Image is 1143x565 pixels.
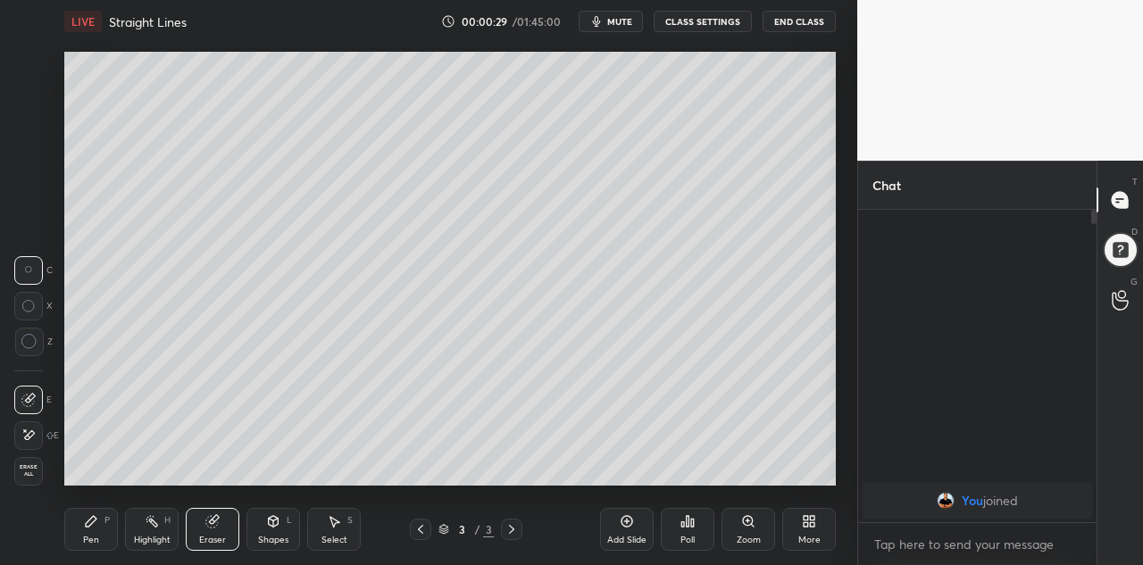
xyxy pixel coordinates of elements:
[347,516,353,525] div: S
[287,516,292,525] div: L
[1132,175,1138,188] p: T
[763,11,836,32] button: End Class
[737,536,761,544] div: Zoom
[798,536,821,544] div: More
[109,13,187,30] h4: Straight Lines
[1131,225,1138,238] p: D
[14,386,52,414] div: E
[607,536,647,544] div: Add Slide
[14,292,53,320] div: X
[474,524,480,535] div: /
[14,256,53,285] div: C
[483,521,494,537] div: 3
[858,162,915,209] p: Chat
[680,536,695,544] div: Poll
[83,536,99,544] div: Pen
[199,536,226,544] div: Eraser
[64,11,102,32] div: LIVE
[164,516,171,525] div: H
[607,15,632,28] span: mute
[937,492,955,510] img: 1e38c583a5a84d2d90cd8c4fa013e499.jpg
[858,479,1097,522] div: grid
[321,536,347,544] div: Select
[453,524,471,535] div: 3
[15,464,42,477] span: Erase all
[104,516,110,525] div: P
[134,536,171,544] div: Highlight
[962,494,983,508] span: You
[579,11,643,32] button: mute
[654,11,752,32] button: CLASS SETTINGS
[983,494,1018,508] span: joined
[1130,275,1138,288] p: G
[14,421,59,450] div: E
[258,536,288,544] div: Shapes
[14,328,53,356] div: Z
